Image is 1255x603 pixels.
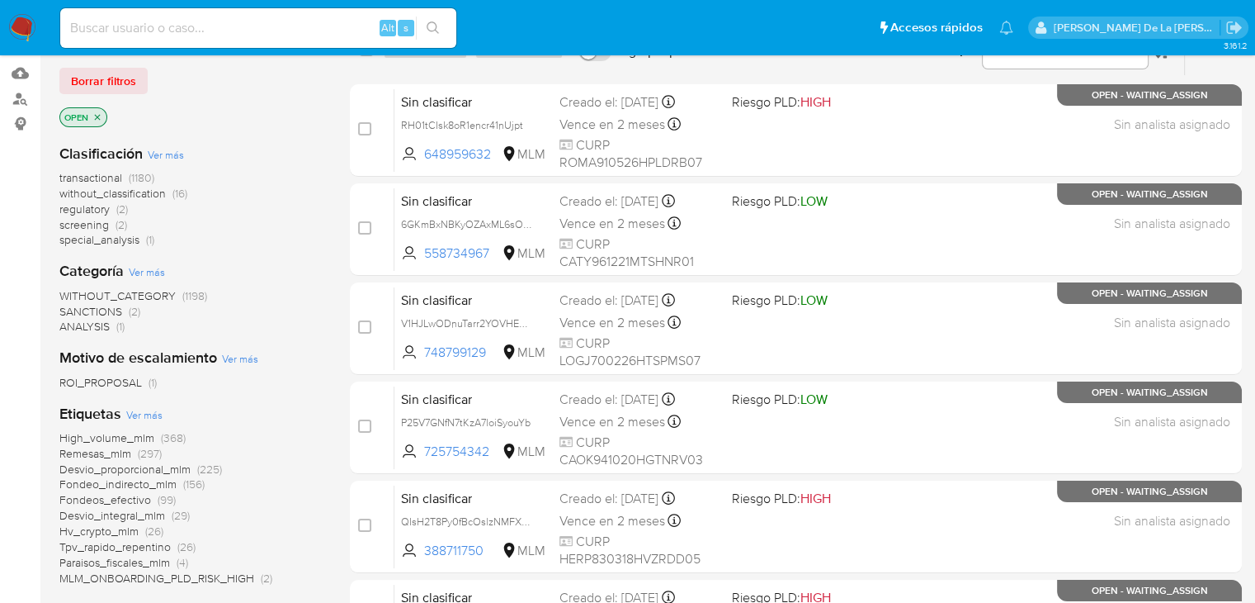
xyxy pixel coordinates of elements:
[403,20,408,36] span: s
[381,20,394,36] span: Alt
[999,21,1013,35] a: Notificaciones
[1223,39,1247,52] span: 3.161.2
[1225,19,1243,36] a: Salir
[416,17,450,40] button: search-icon
[1054,20,1220,36] p: javier.gutierrez@mercadolibre.com.mx
[890,19,983,36] span: Accesos rápidos
[60,17,456,39] input: Buscar usuario o caso...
